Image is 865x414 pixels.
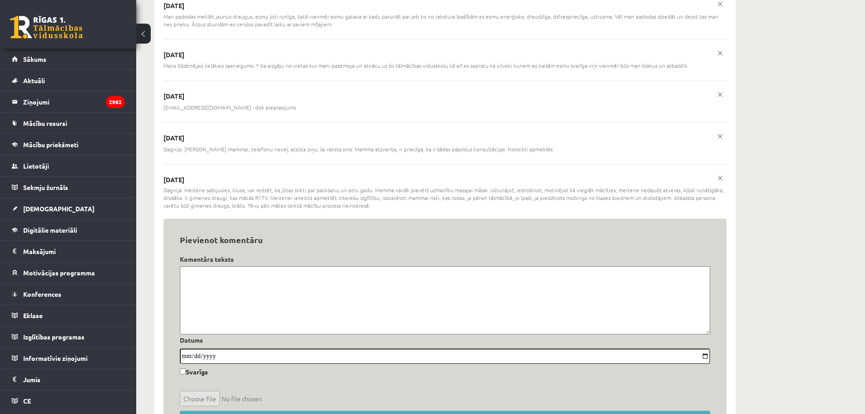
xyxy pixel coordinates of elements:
a: Konferences [12,284,125,304]
a: Maksājumi [12,241,125,262]
span: Dagnija: Meitene sabijusies, klusa, var redzēt, ka jūtas slikti par palikšanu un otru gadu. Mamma... [163,186,727,209]
span: Mans līdzšinējais lielākais sasniegums: * Ka aizgāju no vietas kur mani pazemoja un atnācu uz šo ... [163,62,688,70]
i: 2982 [106,96,125,108]
span: [EMAIL_ADDRESS][DOMAIN_NAME] - dok pieprasijums [163,104,296,111]
span: Mācību resursi [23,119,67,127]
a: Sākums [12,49,125,70]
p: [DATE] [163,134,727,143]
span: Digitālie materiāli [23,226,77,234]
a: Izglītības programas [12,326,125,347]
span: Informatīvie ziņojumi [23,354,88,362]
a: x [714,88,727,101]
span: Mācību priekšmeti [23,140,79,149]
label: Svarīgs [180,364,208,377]
a: x [714,130,727,143]
span: Man padodas meklēt jaunus draugus, esmu ļoti runīga, takā vienmēr esmu gatava ar kadu parunāt par... [163,13,727,28]
span: Aktuāli [23,76,45,85]
a: Rīgas 1. Tālmācības vidusskola [10,16,83,39]
span: CE [23,397,31,405]
a: Digitālie materiāli [12,219,125,240]
span: Eklase [23,311,43,319]
a: Lietotāji [12,155,125,176]
a: x [714,47,727,60]
p: [DATE] [163,92,727,101]
legend: Maksājumi [23,241,125,262]
span: Dagnija: [PERSON_NAME] mammai, telefonu neceļ, atsūta ziņu, lai raksta sms. Mamma atzvanīja, ir p... [163,145,554,153]
h3: Pievienot komentāru [180,235,710,245]
a: Aktuāli [12,70,125,91]
a: x [714,172,727,185]
span: Lietotāji [23,162,49,170]
span: Sekmju žurnāls [23,183,68,191]
span: Konferences [23,290,61,298]
a: CE [12,390,125,411]
h4: Datums [180,336,710,344]
p: [DATE] [163,50,727,60]
span: [DEMOGRAPHIC_DATA] [23,205,94,213]
a: Jumis [12,369,125,390]
a: Ziņojumi2982 [12,91,125,112]
p: [DATE] [163,1,727,10]
legend: Ziņojumi [23,91,125,112]
a: Informatīvie ziņojumi [12,348,125,369]
span: Motivācijas programma [23,269,95,277]
span: Izglītības programas [23,333,84,341]
a: [DEMOGRAPHIC_DATA] [12,198,125,219]
a: Eklase [12,305,125,326]
a: Mācību priekšmeti [12,134,125,155]
a: Motivācijas programma [12,262,125,283]
h4: Komentāra teksts [180,255,710,263]
span: Jumis [23,375,40,384]
span: Sākums [23,55,46,63]
a: Sekmju žurnāls [12,177,125,198]
a: Mācību resursi [12,113,125,134]
input: Svarīgs [180,369,186,374]
p: [DATE] [163,175,727,185]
